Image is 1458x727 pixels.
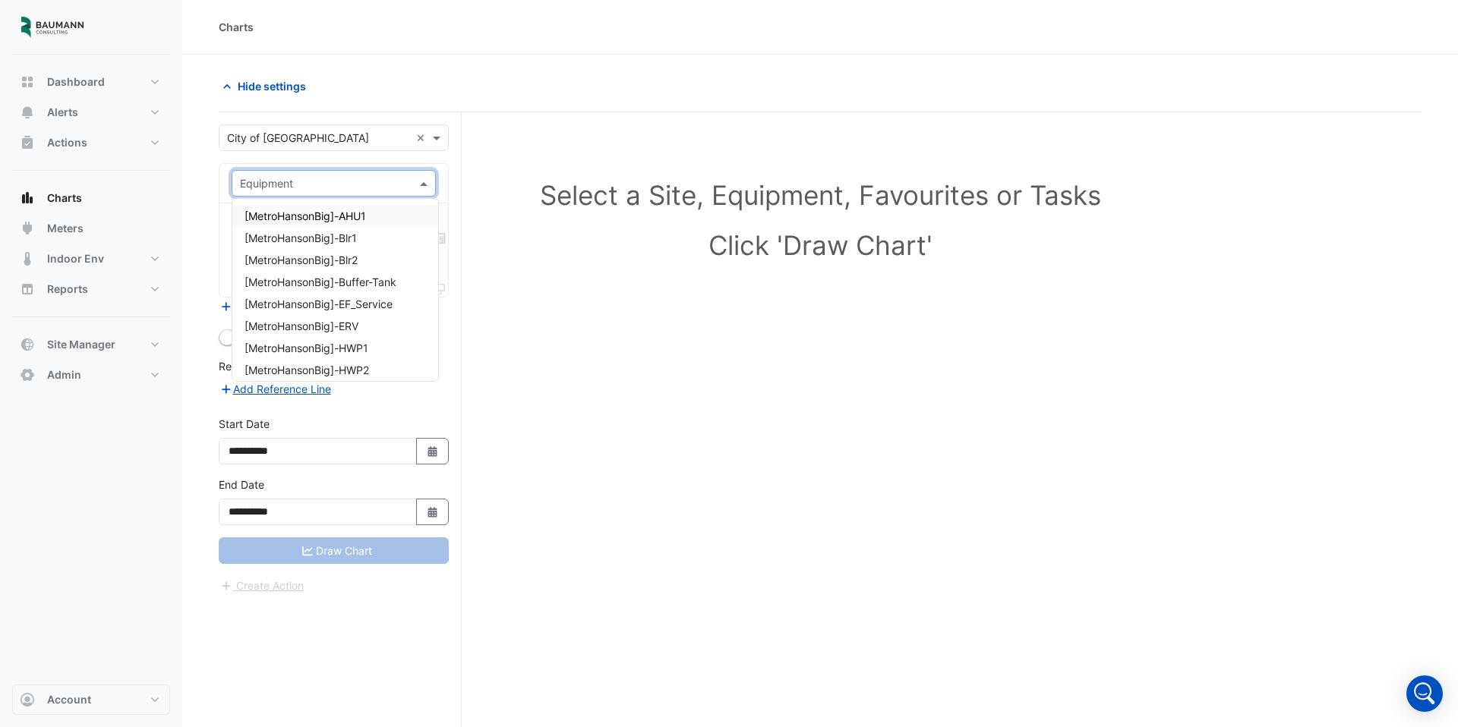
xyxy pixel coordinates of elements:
button: Reports [12,274,170,304]
app-icon: Actions [20,135,35,150]
app-icon: Indoor Env [20,251,35,266]
span: Dashboard [47,74,105,90]
app-icon: Alerts [20,105,35,120]
span: Reports [47,282,88,297]
app-icon: Reports [20,282,35,297]
button: Add Equipment [219,298,311,316]
span: Alerts [47,105,78,120]
span: Actions [47,135,87,150]
label: End Date [219,477,264,493]
span: Clone Favourites and Tasks from this Equipment to other Equipment [434,282,445,295]
span: Meters [47,221,84,236]
span: [MetroHansonBig]-Buffer-Tank [245,275,396,288]
span: Site Manager [47,337,115,352]
span: Admin [47,367,81,382]
app-icon: Site Manager [20,337,35,352]
span: Choose Function [435,231,449,244]
span: Account [47,692,91,707]
span: [MetroHansonBig]-HWP1 [245,341,368,354]
h1: Click 'Draw Chart' [252,229,1388,261]
fa-icon: Select Date [426,505,440,518]
div: Charts [219,19,254,35]
img: Company Logo [18,12,87,42]
span: [MetroHansonBig]-HWP2 [245,363,369,376]
label: Reference Lines [219,358,298,374]
app-icon: Admin [20,367,35,382]
button: Meters [12,213,170,244]
h1: Select a Site, Equipment, Favourites or Tasks [252,179,1388,211]
button: Dashboard [12,67,170,97]
app-icon: Meters [20,221,35,236]
button: Site Manager [12,329,170,360]
app-icon: Dashboard [20,74,35,90]
span: Hide settings [238,78,306,94]
span: Clear [416,130,429,146]
button: Charts [12,183,170,213]
button: Add Reference Line [219,380,332,398]
span: [MetroHansonBig]-ERV [245,319,358,332]
ng-dropdown-panel: Options list [232,198,439,382]
span: [MetroHansonBig]-Blr2 [245,253,358,266]
span: [MetroHansonBig]-Blr1 [245,231,357,244]
button: Alerts [12,97,170,127]
span: [MetroHansonBig]-AHU1 [245,209,366,222]
app-escalated-ticket-create-button: Please correct errors first [219,578,305,590]
span: [MetroHansonBig]-EF_Service [245,297,393,310]
button: Actions [12,127,170,158]
fa-icon: Select Date [426,445,440,458]
label: Start Date [219,416,270,432]
button: Indoor Env [12,244,170,274]
span: Charts [47,190,82,206]
div: Open Intercom Messenger [1406,675,1443,712]
button: Admin [12,360,170,390]
app-icon: Charts [20,190,35,206]
button: Hide settings [219,73,316,99]
button: Account [12,685,170,715]
span: Indoor Env [47,251,104,266]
